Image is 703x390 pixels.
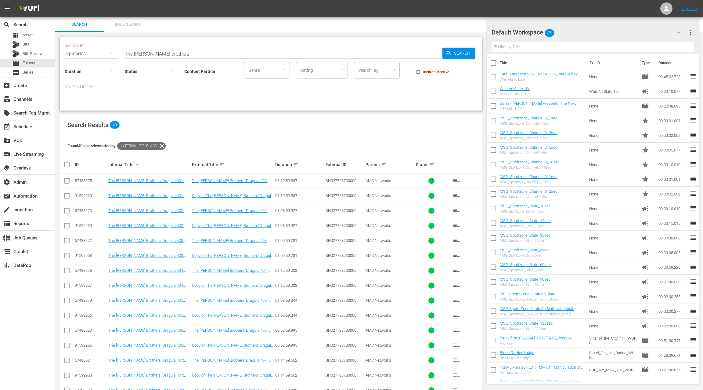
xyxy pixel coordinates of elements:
[500,210,551,213] div: MSG_Sportzone_Slate_10sec
[108,343,186,352] a: The [PERSON_NAME] Brothers' Dragula 406: Hairy Monsters!
[326,238,356,243] span: SH027728730000
[275,283,323,288] div: 01:12:59.208
[690,293,697,300] span: reorder
[192,283,273,292] a: Copy of The [PERSON_NAME] Brothers' Dragula 404: Monsters of Rock
[3,248,10,255] span: GraphQL
[366,223,391,228] span: AMC Networks
[75,358,106,363] div: 57488681
[449,233,464,248] button: playlist_add
[655,54,691,71] th: Duration
[656,260,690,275] td: 00:00:59.226
[500,233,551,238] a: MSG_Sportzone_Slate_30sec
[449,218,464,233] button: playlist_add
[75,268,106,273] div: 57488678
[75,208,106,213] div: 57488676
[500,180,557,184] div: MSG_Sportzone_ChannelID_1sec
[642,102,649,110] span: Episode
[449,308,464,323] button: playlist_add
[500,54,586,71] th: Title
[656,319,690,333] td: 00:02:00.053
[108,328,186,337] a: The [PERSON_NAME] Brothers' Dragula 406: Hairy Monsters!
[275,298,323,303] div: 01:08:59.344
[500,239,551,243] div: MSG_Sportzone_Slate_30sec
[690,249,697,256] span: reorder
[500,189,557,194] a: MSG_Sportzone_ChannelID_2sec
[453,297,460,304] span: playlist_add
[449,248,464,263] button: playlist_add
[587,275,640,289] td: None
[587,84,640,99] td: Wurl Ad Slate 10s
[3,137,10,144] span: VOD
[192,178,270,188] a: The [PERSON_NAME] Brothers' Dragula 401: Horror Icons Reimagined
[656,172,690,187] td: 00:00:01.001
[108,358,186,367] a: The [PERSON_NAME] Brothers' Dragula 407: Exorsisters
[108,193,186,202] a: The [PERSON_NAME] Brothers' Dragula 401: Horror Icons Reimagined
[656,84,690,99] td: 00:00:10.077
[449,188,464,203] button: playlist_add
[275,161,323,168] div: Duration
[3,234,10,242] span: Job Queues
[117,142,158,150] span: Internal Title: asc
[326,253,356,258] span: SH027728730000
[275,208,323,213] div: 01:08:59.927
[587,231,640,245] td: None
[500,336,572,340] a: Sins of the City S04 E11: SEC411_Roanoke
[656,348,690,363] td: 01:38:39.671
[108,313,186,322] a: The [PERSON_NAME] Brothers' Dragula 405: Ghostship Glamour
[3,123,10,130] span: Schedule
[275,193,323,198] div: 01:19:59.837
[453,282,460,289] span: playlist_add
[587,128,640,143] td: None
[366,178,391,183] span: AMC Networks
[3,96,10,103] span: Channels
[690,234,697,241] span: reorder
[67,144,166,148] span: Found 40 episodes sorted by:
[453,267,460,274] span: playlist_add
[75,162,106,167] div: ID
[500,92,530,96] div: Wurl Ad Slate 10s
[587,187,640,201] td: None
[687,25,694,40] button: more_vert
[500,350,534,355] a: Blood On Her Badge
[108,283,186,292] a: The [PERSON_NAME] Brothers' Dragula 404: Monsters of Rock
[687,29,694,36] span: more_vert
[453,312,460,319] span: playlist_add
[326,223,356,228] span: SH027728730000
[500,327,553,331] div: MSG_Sportzone_Slate_120sec
[275,238,323,243] div: 01:00:59.781
[500,306,574,311] a: MSG SportsZone 2 min Ad Slate with Audio
[3,82,10,89] span: Create
[192,193,273,202] a: Copy of The [PERSON_NAME] Brothers' Dragula 401: Horror Icons Reimagined
[449,263,464,278] button: playlist_add
[366,268,391,273] span: AMC Networks
[500,365,583,374] a: For My Man S07 E01: FMM701_Manipulation of Love
[656,216,690,231] td: 00:00:15.015
[690,366,697,373] span: reorder
[326,313,356,318] span: SH027728730000
[366,328,391,333] span: AMC Networks
[500,371,584,375] div: Manipulation of Love
[4,5,11,12] span: menu
[656,128,690,143] td: 00:00:02.002
[75,238,106,243] div: 57488677
[326,358,356,363] span: SH027728730000
[690,190,697,197] span: reorder
[642,88,649,95] span: Ad
[587,363,640,377] td: FOR_MY_MAN_701_WURL
[326,328,356,333] span: SH027728730000
[12,69,20,76] span: Series
[75,193,106,198] div: 91592960
[500,218,551,223] a: MSG_Sportzone_Slate_15sec
[500,204,551,208] a: MSG_Sportzone_Slate_10sec
[656,143,690,157] td: 00:00:05.077
[587,348,640,363] td: Blood_On_Her_Badge_WURL
[366,253,391,258] span: AMC Networks
[500,166,560,169] div: MSG_Sportzone_ChannelID_10sec
[453,252,460,259] span: playlist_add
[108,253,186,262] a: The [PERSON_NAME] Brothers' Dragula 403: Weird, Wild, West
[282,66,288,72] button: Open
[500,145,557,150] a: MSG_Sportzone_CahnnelID_5sec
[642,146,649,154] span: Promo
[587,143,640,157] td: None
[453,192,460,199] span: playlist_add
